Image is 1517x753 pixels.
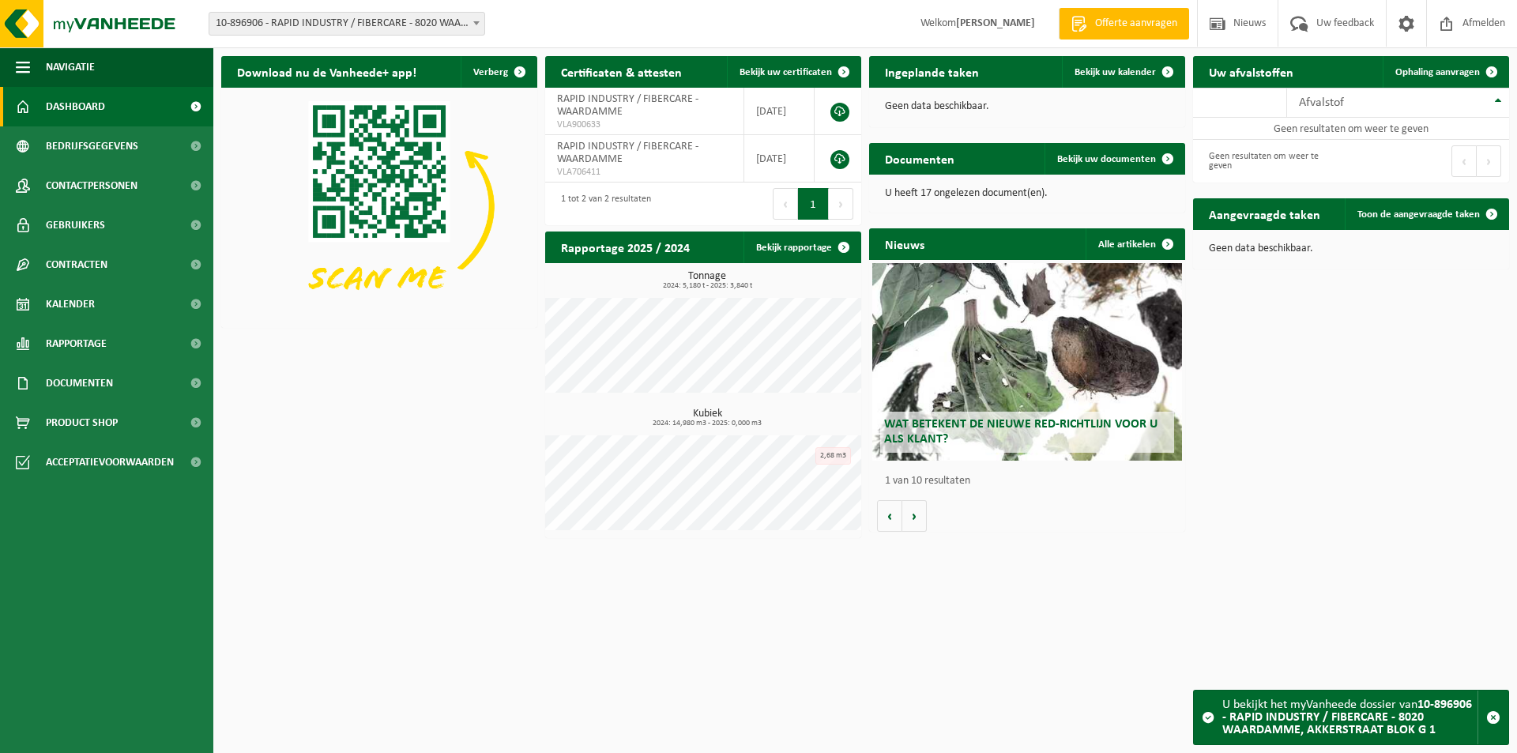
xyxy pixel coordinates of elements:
td: [DATE] [744,135,815,183]
h3: Kubiek [553,409,861,427]
span: Offerte aanvragen [1091,16,1181,32]
a: Toon de aangevraagde taken [1345,198,1508,230]
span: Dashboard [46,87,105,126]
span: RAPID INDUSTRY / FIBERCARE - WAARDAMME [557,141,698,165]
span: 10-896906 - RAPID INDUSTRY / FIBERCARE - 8020 WAARDAMME, AKKERSTRAAT BLOK G 1 [209,12,485,36]
h3: Tonnage [553,271,861,290]
span: Wat betekent de nieuwe RED-richtlijn voor u als klant? [884,418,1158,446]
span: Rapportage [46,324,107,363]
span: 2024: 14,980 m3 - 2025: 0,000 m3 [553,420,861,427]
span: 10-896906 - RAPID INDUSTRY / FIBERCARE - 8020 WAARDAMME, AKKERSTRAAT BLOK G 1 [209,13,484,35]
span: Documenten [46,363,113,403]
span: Product Shop [46,403,118,442]
a: Ophaling aanvragen [1383,56,1508,88]
div: 1 tot 2 van 2 resultaten [553,186,651,221]
h2: Ingeplande taken [869,56,995,87]
p: 1 van 10 resultaten [885,476,1177,487]
a: Bekijk uw certificaten [727,56,860,88]
span: Contracten [46,245,107,284]
button: Next [1477,145,1501,177]
div: Geen resultaten om weer te geven [1201,144,1343,179]
span: Verberg [473,67,508,77]
span: Bekijk uw kalender [1075,67,1156,77]
a: Bekijk uw documenten [1045,143,1184,175]
span: Afvalstof [1299,96,1344,109]
img: Download de VHEPlus App [221,88,537,325]
button: Previous [773,188,798,220]
span: Bekijk uw documenten [1057,154,1156,164]
td: Geen resultaten om weer te geven [1193,118,1509,140]
button: Next [829,188,853,220]
div: U bekijkt het myVanheede dossier van [1222,691,1477,744]
h2: Download nu de Vanheede+ app! [221,56,432,87]
span: Bekijk uw certificaten [740,67,832,77]
button: Vorige [877,500,902,532]
span: Contactpersonen [46,166,137,205]
button: Verberg [461,56,536,88]
span: Toon de aangevraagde taken [1357,209,1480,220]
p: Geen data beschikbaar. [885,101,1169,112]
a: Wat betekent de nieuwe RED-richtlijn voor u als klant? [872,263,1182,461]
button: Volgende [902,500,927,532]
a: Alle artikelen [1086,228,1184,260]
button: Previous [1451,145,1477,177]
span: Ophaling aanvragen [1395,67,1480,77]
button: 1 [798,188,829,220]
a: Bekijk rapportage [743,232,860,263]
h2: Certificaten & attesten [545,56,698,87]
h2: Rapportage 2025 / 2024 [545,232,706,262]
p: U heeft 17 ongelezen document(en). [885,188,1169,199]
a: Offerte aanvragen [1059,8,1189,40]
strong: 10-896906 - RAPID INDUSTRY / FIBERCARE - 8020 WAARDAMME, AKKERSTRAAT BLOK G 1 [1222,698,1472,736]
span: Gebruikers [46,205,105,245]
h2: Documenten [869,143,970,174]
span: Kalender [46,284,95,324]
h2: Aangevraagde taken [1193,198,1336,229]
a: Bekijk uw kalender [1062,56,1184,88]
span: 2024: 5,180 t - 2025: 3,840 t [553,282,861,290]
span: VLA706411 [557,166,732,179]
span: Acceptatievoorwaarden [46,442,174,482]
h2: Uw afvalstoffen [1193,56,1309,87]
span: Navigatie [46,47,95,87]
span: Bedrijfsgegevens [46,126,138,166]
h2: Nieuws [869,228,940,259]
span: RAPID INDUSTRY / FIBERCARE - WAARDAMME [557,93,698,118]
span: VLA900633 [557,119,732,131]
td: [DATE] [744,88,815,135]
p: Geen data beschikbaar. [1209,243,1493,254]
strong: [PERSON_NAME] [956,17,1035,29]
div: 2,68 m3 [815,447,851,465]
